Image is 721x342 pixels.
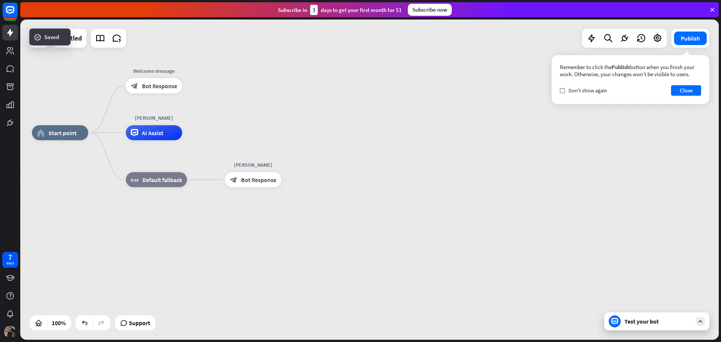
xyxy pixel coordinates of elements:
[120,114,188,122] div: [PERSON_NAME]
[560,63,701,78] div: Remember to click the button when you finish your work. Otherwise, your changes won’t be visible ...
[278,5,402,15] div: Subscribe in days to get your first month for $1
[57,29,82,48] div: Untitled
[230,176,237,184] i: block_bot_response
[6,261,14,266] div: days
[50,317,68,329] div: 100%
[219,161,287,169] div: [PERSON_NAME]
[120,67,188,75] div: Welcome message
[612,63,629,71] span: Publish
[2,252,18,268] a: 7 days
[8,254,12,261] div: 7
[48,129,77,137] span: Start point
[34,33,41,41] i: success
[310,5,318,15] div: 3
[569,87,607,94] span: Don't show again
[44,33,59,41] span: Saved
[671,85,701,96] button: Close
[37,129,45,137] i: home_2
[142,82,177,90] span: Bot Response
[674,32,707,45] button: Publish
[131,82,138,90] i: block_bot_response
[6,3,29,26] button: Open LiveChat chat widget
[408,4,452,16] div: Subscribe now
[131,176,139,184] i: block_fallback
[241,176,276,184] span: Bot Response
[129,317,150,329] span: Support
[142,129,163,137] span: AI Assist
[624,318,692,325] div: Test your bot
[142,176,182,184] span: Default fallback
